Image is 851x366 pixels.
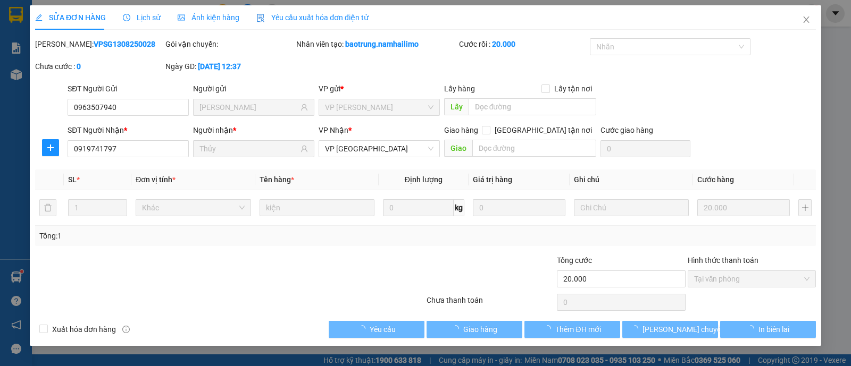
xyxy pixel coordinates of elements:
[454,199,464,216] span: kg
[9,10,26,21] span: Gửi:
[256,13,369,22] span: Yêu cầu xuất hóa đơn điện tử
[427,321,522,338] button: Giao hàng
[550,83,596,95] span: Lấy tận nơi
[165,61,294,72] div: Ngày GD:
[198,62,241,71] b: [DATE] 12:37
[758,324,789,335] span: In biên lai
[557,256,592,265] span: Tổng cước
[193,124,314,136] div: Người nhận
[260,199,374,216] input: VD: Bàn, Ghế
[178,13,239,22] span: Ảnh kiện hàng
[697,199,790,216] input: 0
[136,175,176,184] span: Đơn vị tính
[199,143,298,155] input: Tên người nhận
[100,71,115,82] span: CC :
[329,321,424,338] button: Yêu cầu
[459,38,587,50] div: Cước rồi :
[425,294,556,313] div: Chưa thanh toán
[463,324,497,335] span: Giao hàng
[9,47,94,62] div: 0774729696
[35,13,106,22] span: SỬA ĐƠN HÀNG
[9,9,94,35] div: VP [PERSON_NAME]
[358,325,370,333] span: loading
[102,9,210,35] div: VP [GEOGRAPHIC_DATA]
[490,124,596,136] span: [GEOGRAPHIC_DATA] tận nơi
[444,84,475,93] span: Lấy hàng
[319,83,440,95] div: VP gửi
[193,83,314,95] div: Người gửi
[325,99,433,115] span: VP Phạm Ngũ Lão
[301,145,308,152] span: user
[405,175,443,184] span: Định lượng
[296,38,457,50] div: Nhân viên tạo:
[68,124,189,136] div: SĐT Người Nhận
[600,140,690,157] input: Cước giao hàng
[199,101,298,113] input: Tên người gửi
[747,325,758,333] span: loading
[444,98,469,115] span: Lấy
[345,40,419,48] b: baotrung.namhailimo
[544,325,555,333] span: loading
[43,143,59,152] span: plus
[444,126,478,134] span: Giao hàng
[570,169,693,190] th: Ghi chú
[39,230,329,242] div: Tổng: 1
[122,326,130,333] span: info-circle
[165,38,294,50] div: Gói vận chuyển:
[94,40,155,48] b: VPSG1308250028
[35,14,43,21] span: edit
[142,200,244,216] span: Khác
[68,83,189,95] div: SĐT Người Gửi
[77,62,81,71] b: 0
[798,199,812,216] button: plus
[643,324,744,335] span: [PERSON_NAME] chuyển hoàn
[68,175,77,184] span: SL
[370,324,396,335] span: Yêu cầu
[472,140,597,157] input: Dọc đường
[555,324,600,335] span: Thêm ĐH mới
[9,35,94,47] div: PHƯỢNG NHI
[319,126,348,134] span: VP Nhận
[524,321,620,338] button: Thêm ĐH mới
[301,104,308,111] span: user
[260,175,294,184] span: Tên hàng
[102,10,127,21] span: Nhận:
[802,15,811,24] span: close
[622,321,718,338] button: [PERSON_NAME] chuyển hoàn
[325,141,433,157] span: VP chợ Mũi Né
[473,175,512,184] span: Giá trị hàng
[35,61,163,72] div: Chưa cước :
[100,69,211,83] div: 40.000
[492,40,515,48] b: 20.000
[39,199,56,216] button: delete
[469,98,597,115] input: Dọc đường
[123,14,130,21] span: clock-circle
[473,199,565,216] input: 0
[688,256,758,265] label: Hình thức thanh toán
[35,38,163,50] div: [PERSON_NAME]:
[123,13,161,22] span: Lịch sử
[102,35,210,47] div: OANH
[452,325,463,333] span: loading
[720,321,816,338] button: In biên lai
[48,324,120,335] span: Xuất hóa đơn hàng
[102,47,210,62] div: 0908637215
[178,14,185,21] span: picture
[791,5,821,35] button: Close
[631,325,643,333] span: loading
[256,14,265,22] img: icon
[42,139,59,156] button: plus
[444,140,472,157] span: Giao
[694,271,810,287] span: Tại văn phòng
[697,175,734,184] span: Cước hàng
[600,126,653,134] label: Cước giao hàng
[574,199,689,216] input: Ghi Chú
